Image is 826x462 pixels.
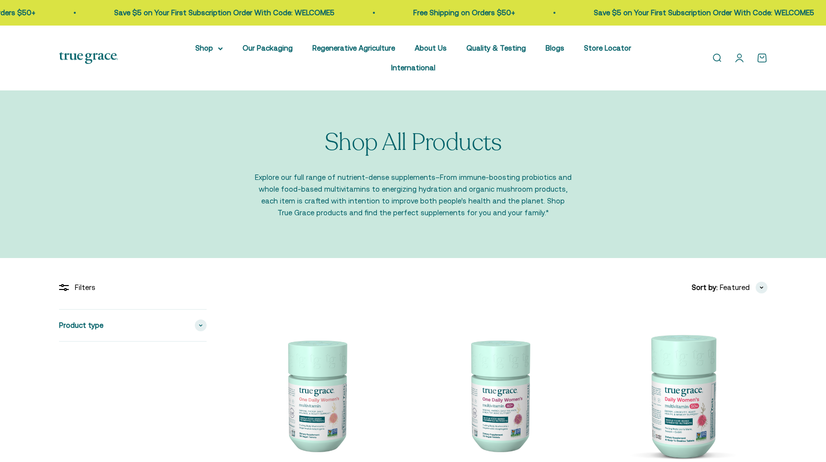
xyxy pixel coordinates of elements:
a: Our Packaging [243,44,293,52]
a: Regenerative Agriculture [312,44,395,52]
a: Blogs [546,44,564,52]
p: Save $5 on Your First Subscription Order With Code: WELCOME5 [593,7,813,19]
p: Shop All Products [325,130,502,156]
span: Featured [720,282,750,293]
a: About Us [415,44,447,52]
summary: Product type [59,310,207,341]
a: International [391,63,435,72]
p: Save $5 on Your First Subscription Order With Code: WELCOME5 [113,7,334,19]
a: Store Locator [584,44,631,52]
span: Sort by: [692,282,718,293]
div: Filters [59,282,207,293]
p: Explore our full range of nutrient-dense supplements–From immune-boosting probiotics and whole fo... [253,172,573,219]
a: Free Shipping on Orders $50+ [412,8,514,17]
a: Quality & Testing [466,44,526,52]
span: Product type [59,319,103,331]
button: Featured [720,282,767,293]
summary: Shop [195,42,223,54]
